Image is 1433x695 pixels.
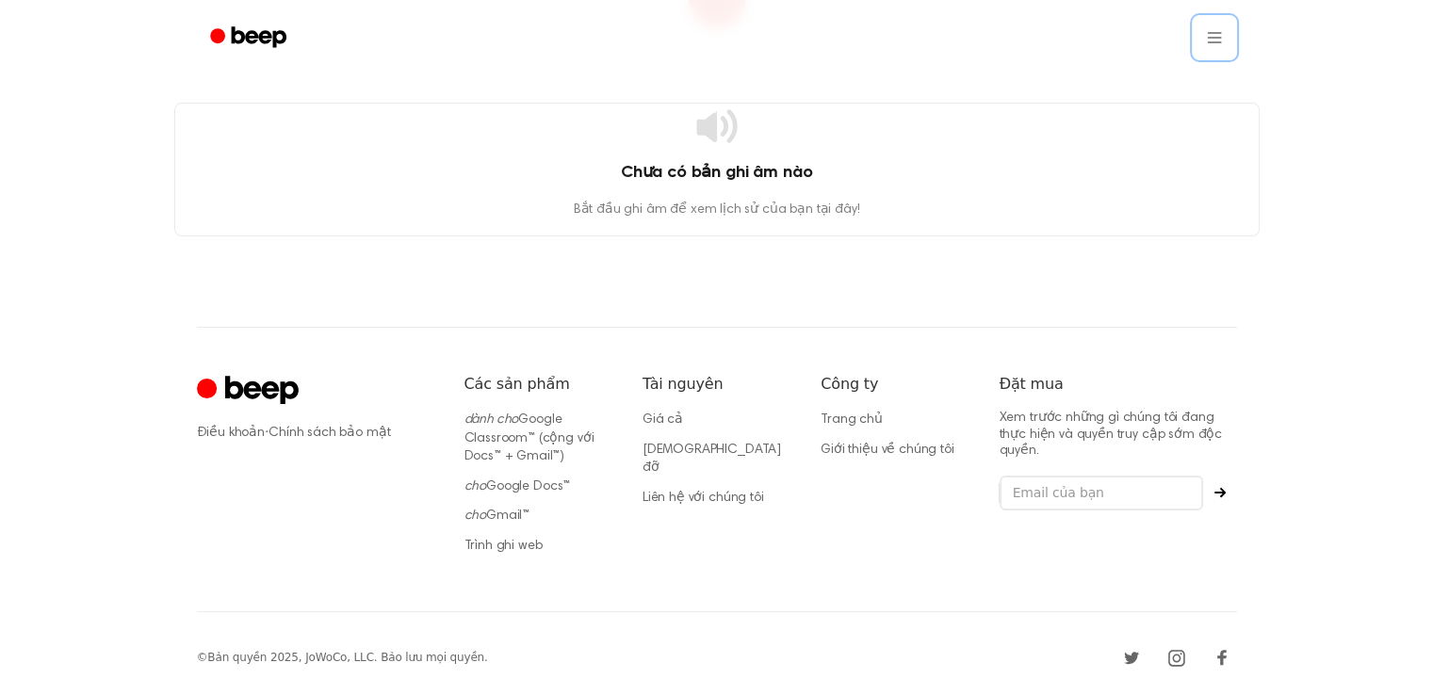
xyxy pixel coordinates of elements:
[1192,15,1237,60] button: Mở menu
[1207,642,1237,672] a: Facebook
[1116,642,1147,672] a: Twitter
[1203,487,1237,498] button: Đặt mua
[464,480,487,493] font: cho
[197,20,303,57] a: Tiếng bíp
[464,413,594,463] font: Google Classroom™ (cộng với Docs™ + Gmail™)
[643,375,724,393] font: Tài nguyên
[821,413,883,427] a: Trang chủ
[464,509,530,523] a: choGmail™
[821,444,953,457] a: Giới thiệu về chúng tôi
[197,373,303,410] a: Tàu tuần dương
[464,480,571,493] a: choGoogle Docs™
[464,413,594,463] a: dành choGoogle Classroom™ (cộng với Docs™ + Gmail™)
[269,427,390,440] a: Chính sách bảo mật
[643,492,764,505] a: Liên hệ với chúng tôi
[464,375,570,393] font: Các sản phẩm
[1000,476,1203,511] input: Email của bạn
[464,509,487,523] font: cho
[643,413,683,427] a: Giá cả
[486,480,570,493] font: Google Docs™
[621,164,812,181] font: Chưa có bản ghi âm nào
[1000,412,1222,458] font: Xem trước những gì chúng tôi đang thực hiện và quyền truy cập sớm độc quyền.
[464,540,543,553] a: Trình ghi web
[821,375,878,393] font: Công ty
[1162,642,1192,672] a: Instagram
[197,651,208,664] font: ©
[1000,375,1064,393] font: Đặt mua
[265,424,269,439] font: ·
[574,203,860,217] font: Bắt đầu ghi âm để xem lịch sử của bạn tại đây!
[643,444,781,476] a: [DEMOGRAPHIC_DATA] đỡ
[197,427,265,440] a: Điều khoản
[486,509,529,523] font: Gmail™
[464,413,519,427] font: dành cho
[207,651,487,664] font: Bản quyền 2025, JoWoCo, LLC. Bảo lưu mọi quyền.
